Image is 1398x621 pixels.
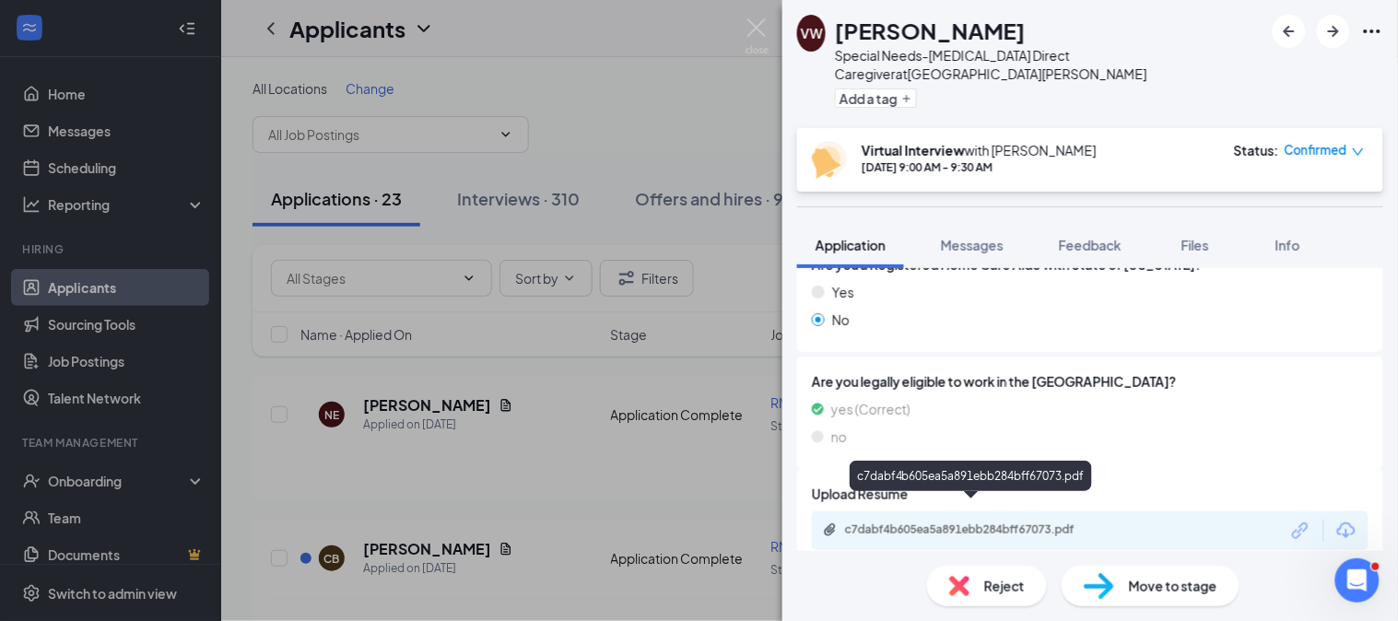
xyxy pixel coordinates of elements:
[1059,237,1122,253] span: Feedback
[823,522,838,537] svg: Paperclip
[835,46,1263,83] div: Special Needs-[MEDICAL_DATA] Direct Caregiver at [GEOGRAPHIC_DATA][PERSON_NAME]
[1289,519,1313,543] svg: Link
[862,141,1097,159] div: with [PERSON_NAME]
[1234,141,1279,159] div: Status :
[1129,576,1217,596] span: Move to stage
[832,310,850,330] span: No
[835,15,1026,46] h1: [PERSON_NAME]
[1317,15,1350,48] button: ArrowRight
[850,461,1092,491] div: c7dabf4b605ea5a891ebb284bff67073.pdf
[1361,20,1383,42] svg: Ellipses
[941,237,1004,253] span: Messages
[816,237,886,253] span: Application
[1335,520,1357,542] svg: Download
[1322,20,1345,42] svg: ArrowRight
[835,88,917,108] button: PlusAdd a tag
[801,24,823,42] div: VW
[832,282,854,302] span: Yes
[845,522,1103,537] div: c7dabf4b605ea5a891ebb284bff67073.pdf
[862,142,965,158] b: Virtual Interview
[984,576,1025,596] span: Reject
[901,93,912,104] svg: Plus
[1273,15,1306,48] button: ArrowLeftNew
[823,522,1122,540] a: Paperclipc7dabf4b605ea5a891ebb284bff67073.pdf
[1181,237,1209,253] span: Files
[812,371,1369,392] span: Are you legally eligible to work in the [GEOGRAPHIC_DATA]?
[1335,558,1380,603] iframe: Intercom live chat
[812,484,909,504] span: Upload Resume
[1352,146,1365,158] span: down
[831,427,847,447] span: no
[862,159,1097,175] div: [DATE] 9:00 AM - 9:30 AM
[1275,237,1300,253] span: Info
[1285,141,1347,159] span: Confirmed
[1278,20,1300,42] svg: ArrowLeftNew
[831,399,910,419] span: yes (Correct)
